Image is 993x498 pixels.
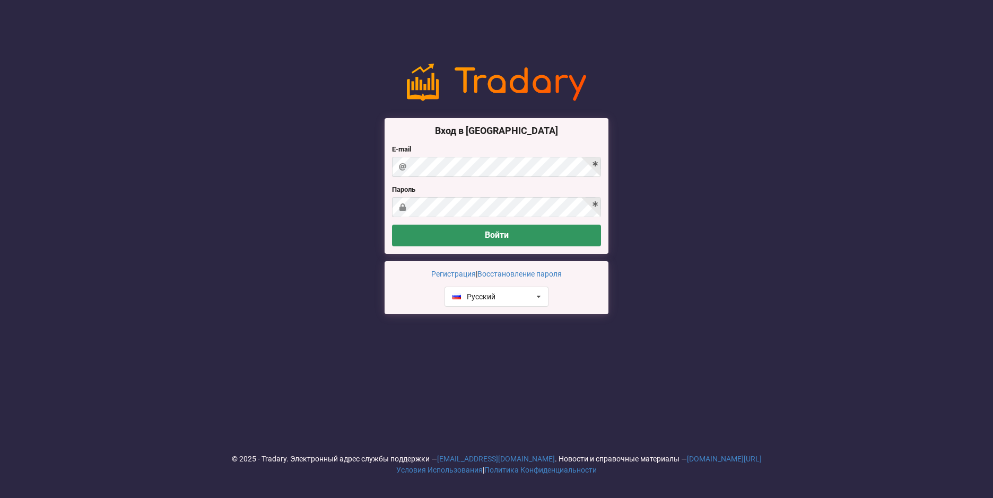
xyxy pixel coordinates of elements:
[7,453,986,476] div: © 2025 - Tradary. Электронный адрес службы поддержки — . Новости и справочные материалы — |
[437,455,555,463] a: [EMAIL_ADDRESS][DOMAIN_NAME]
[477,270,562,278] a: Восстановление пароля
[396,466,483,474] a: Условия Использования
[484,466,597,474] a: Политика Конфиденциальности
[392,125,601,137] h3: Вход в [GEOGRAPHIC_DATA]
[392,144,601,155] label: E-mail
[392,225,601,246] button: Войти
[687,455,762,463] a: [DOMAIN_NAME][URL]
[392,184,601,195] label: Пароль
[407,64,586,101] img: logo-noslogan-1ad60627477bfbe4b251f00f67da6d4e.png
[431,270,476,278] a: Регистрация
[392,269,601,279] p: |
[452,293,495,300] div: Русский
